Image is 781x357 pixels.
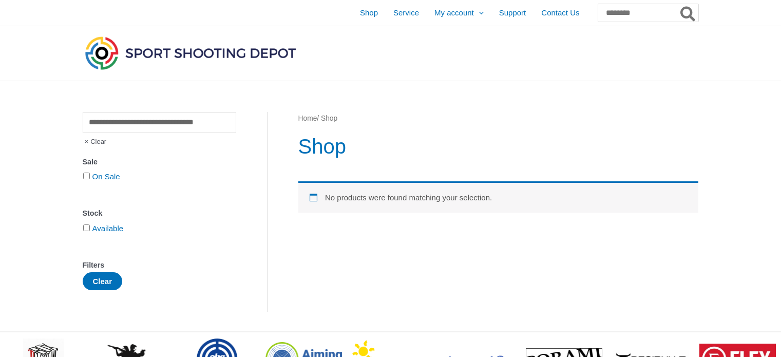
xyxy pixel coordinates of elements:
[83,173,90,179] input: On Sale
[298,132,698,161] h1: Shop
[83,272,123,290] button: Clear
[678,4,698,22] button: Search
[83,206,236,221] div: Stock
[83,224,90,231] input: Available
[298,112,698,125] nav: Breadcrumb
[83,155,236,170] div: Sale
[83,133,107,151] span: Clear
[298,115,317,122] a: Home
[92,224,124,233] a: Available
[83,258,236,273] div: Filters
[92,172,120,181] a: On Sale
[298,181,698,213] div: No products were found matching your selection.
[83,34,298,72] img: Sport Shooting Depot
